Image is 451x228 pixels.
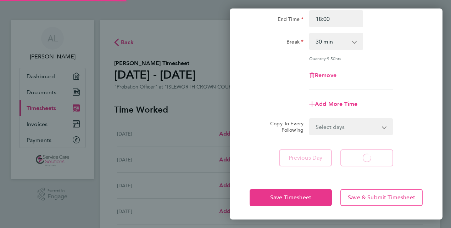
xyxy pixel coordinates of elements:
button: Add More Time [309,101,357,107]
button: Remove [309,73,336,78]
span: 9.50 [327,56,335,61]
button: Save & Submit Timesheet [340,189,423,206]
label: Break [286,39,304,47]
label: End Time [278,16,304,24]
span: Save Timesheet [270,194,311,201]
span: Remove [315,72,336,79]
span: Save & Submit Timesheet [348,194,415,201]
button: Save Timesheet [250,189,332,206]
label: Copy To Every Following [265,120,304,133]
span: Add More Time [315,101,357,107]
input: E.g. 18:00 [309,10,363,27]
div: Quantity: hrs [309,56,393,61]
